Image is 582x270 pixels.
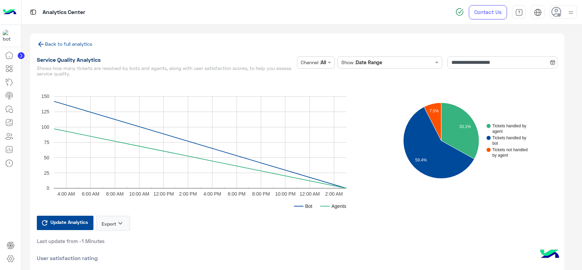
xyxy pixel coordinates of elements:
img: tab [534,9,542,16]
text: 6:00 AM [81,191,99,196]
text: 12:00 AM [299,191,319,196]
img: 317874714732967 [3,30,15,42]
img: spinner [456,8,464,16]
text: Bot [305,203,312,209]
i: keyboard_arrow_down [116,219,124,227]
h5: Shows how many tickets are resolved by bots and agents, along with user satisfaction scores, to h... [37,66,295,76]
text: 12:00 PM [153,191,174,196]
text: 59.4% [415,158,427,162]
button: Exportkeyboard_arrow_down [96,216,130,231]
text: 2:00 AM [325,191,343,196]
svg: A chart. [37,79,391,216]
text: 125 [41,109,49,114]
text: 0 [46,185,49,191]
text: 25 [44,170,49,175]
text: agent [492,129,503,134]
a: Contact Us [469,5,507,19]
text: 4:00 PM [203,191,221,196]
text: 75 [44,139,49,145]
img: Logo [3,5,16,19]
text: 50 [44,155,49,160]
text: Tickets handled by [492,136,526,140]
text: Tickets handled by [492,124,526,128]
span: Last update from -1 Minutes [37,238,105,244]
text: Agents [331,203,346,209]
img: profile [567,8,575,17]
p: Analytics Center [43,8,85,17]
a: tab [512,5,526,19]
img: tab [515,9,523,16]
button: Update Analytics [37,216,93,230]
text: 10:00 PM [275,191,295,196]
img: hulul-logo.png [538,243,562,267]
text: 10:00 AM [129,191,149,196]
text: 150 [41,94,49,99]
svg: A chart. [385,79,545,202]
text: Tickets not handled [492,147,528,152]
a: Back to full analytics [37,41,92,47]
img: tab [29,8,38,16]
text: 100 [41,124,49,130]
text: 4:00 AM [57,191,75,196]
text: 6:00 PM [228,191,245,196]
text: by agent [492,153,508,158]
text: 8:00 AM [106,191,123,196]
text: 33.1% [459,124,471,129]
h2: User satisfaction rating [37,255,557,261]
text: 8:00 PM [252,191,270,196]
text: 7.5% [430,109,439,113]
h1: Service Quality Analytics [37,56,295,63]
span: Update Analytics [49,217,90,227]
text: bot [492,141,498,146]
text: 2:00 PM [179,191,197,196]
